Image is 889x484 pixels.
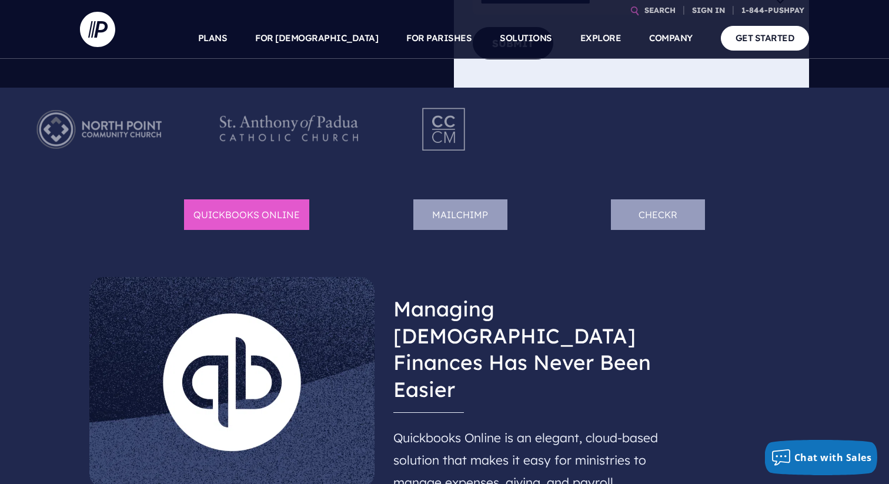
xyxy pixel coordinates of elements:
[500,18,552,59] a: SOLUTIONS
[721,26,810,50] a: GET STARTED
[18,97,180,162] img: Pushpay_Logo__NorthPoint
[393,286,679,412] h3: Managing [DEMOGRAPHIC_DATA] Finances Has Never Been Easier
[198,18,228,59] a: PLANS
[255,18,378,59] a: FOR [DEMOGRAPHIC_DATA]
[580,18,621,59] a: EXPLORE
[765,440,878,475] button: Chat with Sales
[398,97,491,162] img: Pushpay_Logo__CCM
[208,97,370,162] img: Pushpay_Logo__StAnthony
[611,199,705,231] li: Checkr
[649,18,693,59] a: COMPANY
[184,199,309,231] li: Quickbooks Online
[794,451,872,464] span: Chat with Sales
[413,199,507,231] li: Mailchimp
[406,18,472,59] a: FOR PARISHES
